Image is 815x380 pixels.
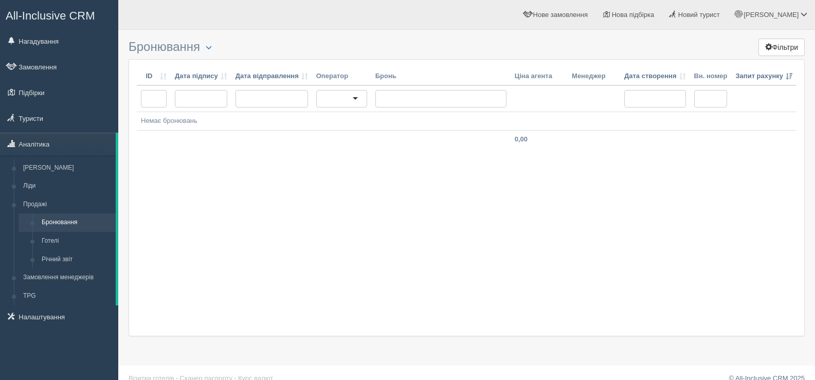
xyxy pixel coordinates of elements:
a: Дата підпису [175,71,227,81]
a: Ліди [19,177,116,195]
button: Фільтри [758,39,805,56]
a: [PERSON_NAME] [19,159,116,177]
span: Новий турист [678,11,720,19]
a: Продажі [19,195,116,214]
span: Нове замовлення [533,11,588,19]
td: 0,00 [511,130,568,148]
a: ID [141,71,167,81]
span: All-Inclusive CRM [6,9,95,22]
h3: Бронювання [129,40,805,54]
a: Дата створення [624,71,686,81]
th: Ціна агента [511,67,568,86]
th: Менеджер [568,67,620,86]
th: Вн. номер [690,67,732,86]
a: TPG [19,287,116,305]
a: Бронювання [37,213,116,232]
a: Замовлення менеджерів [19,268,116,287]
a: Запит рахунку [735,71,792,81]
span: Нова підбірка [612,11,655,19]
a: Готелі [37,232,116,250]
a: All-Inclusive CRM [1,1,118,29]
a: Дата відправлення [236,71,308,81]
a: Річний звіт [37,250,116,269]
span: [PERSON_NAME] [744,11,799,19]
th: Оператор [312,67,371,86]
div: Немає бронювань [141,116,792,126]
th: Бронь [371,67,511,86]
